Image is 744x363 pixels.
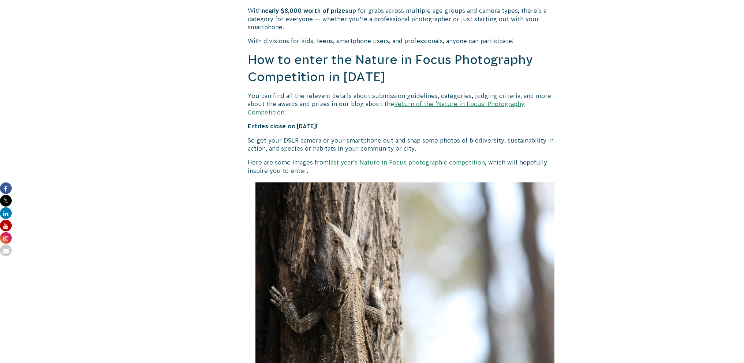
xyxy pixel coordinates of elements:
strong: Entries close on [DATE]! [248,123,318,129]
strong: nearly $8,000 worth of prizes [262,7,349,14]
p: With up for grabs across multiple age groups and camera types, there’s a category for everyone — ... [248,7,562,31]
a: Return of the ‘Nature in Focus’ Photography Competition [248,101,525,115]
h2: How to enter the Nature in Focus Photography Competition in [DATE] [248,51,562,86]
p: Here are some images from , which will hopefully inspire you to enter. [248,158,562,175]
p: So get your DSLR camera or your smartphone out and snap some photos of biodiversity, sustainabili... [248,136,562,153]
p: With divisions for kids, teens, smartphone users, and professionals, anyone can participate! [248,37,562,45]
p: You can find all the relevant details about submission guidelines, categories, judging criteria, ... [248,92,562,116]
a: last year’s Nature in Focus photographic competition [329,159,485,166]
